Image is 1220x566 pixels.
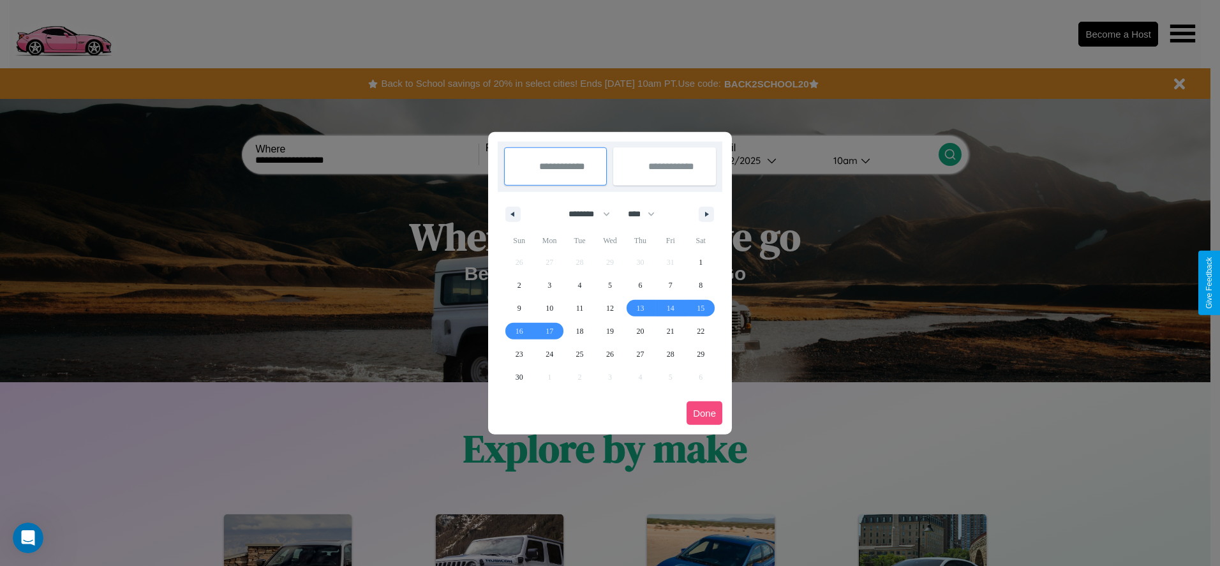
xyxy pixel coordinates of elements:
button: 29 [686,343,716,366]
span: 26 [606,343,614,366]
span: 14 [667,297,674,320]
span: 6 [638,274,642,297]
span: 28 [667,343,674,366]
span: 21 [667,320,674,343]
span: Mon [534,230,564,251]
span: 2 [517,274,521,297]
button: 11 [565,297,595,320]
span: 16 [516,320,523,343]
span: 7 [669,274,673,297]
span: 3 [547,274,551,297]
button: 8 [686,274,716,297]
button: 22 [686,320,716,343]
button: 1 [686,251,716,274]
button: 13 [625,297,655,320]
button: 17 [534,320,564,343]
span: 20 [636,320,644,343]
button: 23 [504,343,534,366]
button: 16 [504,320,534,343]
button: 20 [625,320,655,343]
span: 4 [578,274,582,297]
span: 11 [576,297,584,320]
button: 3 [534,274,564,297]
span: 25 [576,343,584,366]
button: 10 [534,297,564,320]
button: 4 [565,274,595,297]
span: Fri [655,230,685,251]
button: 7 [655,274,685,297]
span: 30 [516,366,523,389]
div: Give Feedback [1205,257,1214,309]
span: 8 [699,274,703,297]
span: 18 [576,320,584,343]
span: Wed [595,230,625,251]
iframe: Intercom live chat [13,523,43,553]
span: 17 [546,320,553,343]
button: 6 [625,274,655,297]
button: 15 [686,297,716,320]
span: 19 [606,320,614,343]
span: 9 [517,297,521,320]
button: 28 [655,343,685,366]
span: 29 [697,343,704,366]
span: 23 [516,343,523,366]
span: Sun [504,230,534,251]
button: 26 [595,343,625,366]
span: Thu [625,230,655,251]
span: 12 [606,297,614,320]
span: Tue [565,230,595,251]
span: 5 [608,274,612,297]
button: 18 [565,320,595,343]
span: 10 [546,297,553,320]
button: 30 [504,366,534,389]
button: 19 [595,320,625,343]
button: 5 [595,274,625,297]
span: 22 [697,320,704,343]
button: 9 [504,297,534,320]
button: 2 [504,274,534,297]
span: Sat [686,230,716,251]
button: 27 [625,343,655,366]
button: Done [687,401,722,425]
span: 24 [546,343,553,366]
button: 24 [534,343,564,366]
button: 21 [655,320,685,343]
span: 27 [636,343,644,366]
span: 1 [699,251,703,274]
button: 12 [595,297,625,320]
span: 13 [636,297,644,320]
button: 14 [655,297,685,320]
button: 25 [565,343,595,366]
span: 15 [697,297,704,320]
